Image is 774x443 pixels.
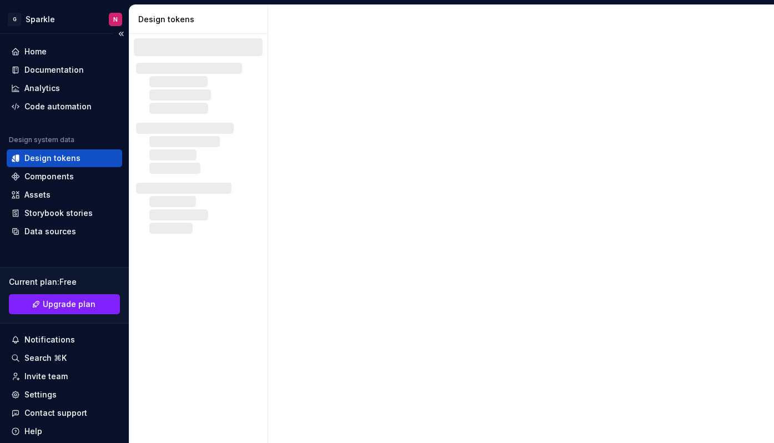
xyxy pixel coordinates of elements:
a: Home [7,43,122,61]
button: Contact support [7,404,122,422]
div: Assets [24,189,51,200]
a: Components [7,168,122,185]
div: Design tokens [138,14,263,25]
button: Notifications [7,331,122,349]
a: Documentation [7,61,122,79]
a: Design tokens [7,149,122,167]
button: GSparkleN [2,7,127,31]
div: Help [24,426,42,437]
div: G [8,13,21,26]
div: Current plan : Free [9,276,120,288]
button: Search ⌘K [7,349,122,367]
div: Contact support [24,407,87,419]
a: Storybook stories [7,204,122,222]
div: Settings [24,389,57,400]
button: Collapse sidebar [113,26,129,42]
a: Analytics [7,79,122,97]
a: Code automation [7,98,122,115]
div: Components [24,171,74,182]
div: N [113,15,118,24]
div: Notifications [24,334,75,345]
a: Data sources [7,223,122,240]
div: Data sources [24,226,76,237]
div: Search ⌘K [24,353,67,364]
div: Home [24,46,47,57]
div: Design system data [9,135,74,144]
div: Invite team [24,371,68,382]
button: Help [7,422,122,440]
div: Sparkle [26,14,55,25]
div: Design tokens [24,153,81,164]
a: Invite team [7,368,122,385]
a: Upgrade plan [9,294,120,314]
div: Storybook stories [24,208,93,219]
a: Assets [7,186,122,204]
div: Documentation [24,64,84,75]
a: Settings [7,386,122,404]
div: Code automation [24,101,92,112]
span: Upgrade plan [43,299,96,310]
div: Analytics [24,83,60,94]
